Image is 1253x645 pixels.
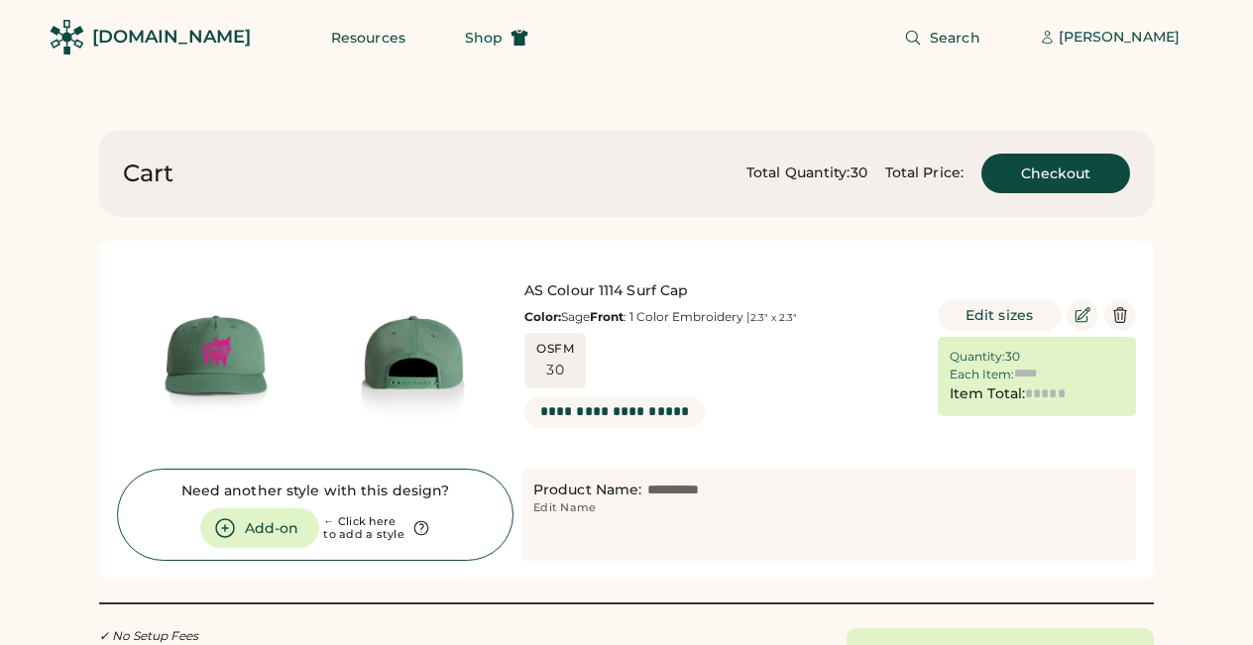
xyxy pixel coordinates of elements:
[465,31,503,45] span: Shop
[536,341,574,357] div: OSFM
[930,31,980,45] span: Search
[307,18,429,57] button: Resources
[1104,299,1136,331] button: Delete
[1067,299,1098,331] button: Edit Product
[981,154,1130,193] button: Checkout
[441,18,552,57] button: Shop
[938,299,1061,331] button: Edit sizes
[1059,28,1180,48] div: [PERSON_NAME]
[181,482,450,501] div: Need another style with this design?
[524,309,920,325] div: Sage : 1 Color Embroidery |
[880,18,1004,57] button: Search
[546,361,564,380] div: 30
[533,500,596,516] div: Edit Name
[950,384,1025,404] div: Item Total:
[590,309,624,324] strong: Front
[524,281,920,301] div: AS Colour 1114 Surf Cap
[315,259,513,457] img: generate-image
[117,259,315,457] img: generate-image
[851,163,867,183] div: 30
[1005,349,1020,365] div: 30
[123,158,173,189] div: Cart
[950,349,1005,365] div: Quantity:
[746,163,851,183] div: Total Quantity:
[50,20,84,54] img: Rendered Logo - Screens
[885,163,964,183] div: Total Price:
[524,309,561,324] strong: Color:
[92,25,251,50] div: [DOMAIN_NAME]
[950,367,1014,382] div: Each Item:
[323,515,404,543] div: ← Click here to add a style
[750,311,797,324] font: 2.3" x 2.3"
[200,508,319,548] button: Add-on
[533,481,641,500] div: Product Name:
[99,628,198,643] em: ✓ No Setup Fees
